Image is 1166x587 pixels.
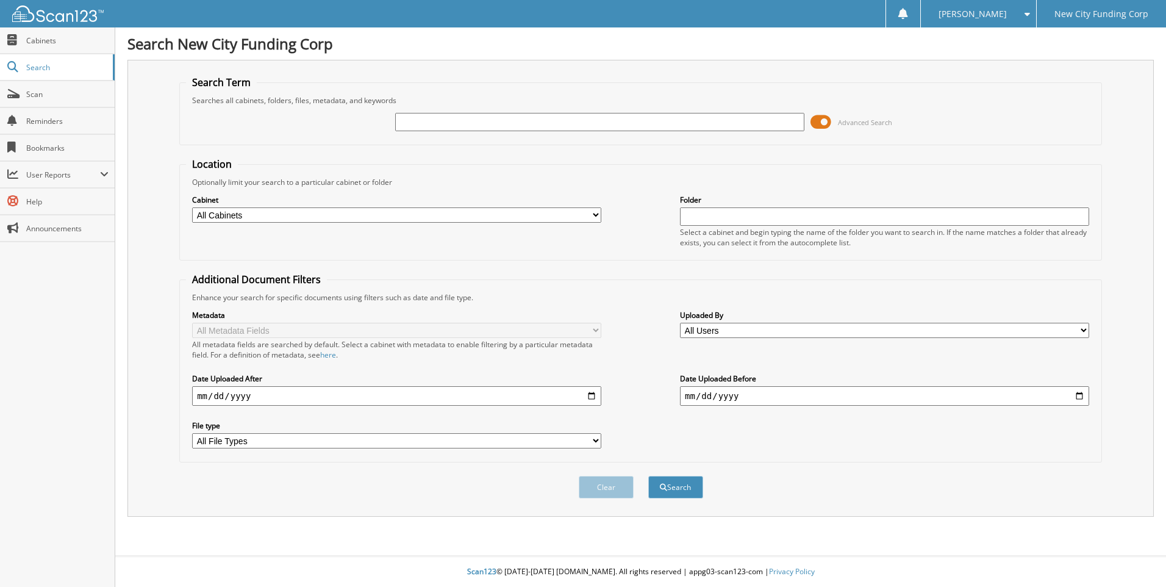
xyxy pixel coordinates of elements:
span: User Reports [26,170,100,180]
span: Scan123 [467,566,496,577]
label: Metadata [192,310,601,320]
a: here [320,350,336,360]
input: end [680,386,1089,406]
label: Date Uploaded Before [680,373,1089,384]
button: Clear [579,476,634,499]
span: Reminders [26,116,109,126]
legend: Additional Document Filters [186,273,327,286]
a: Privacy Policy [769,566,815,577]
div: Enhance your search for specific documents using filters such as date and file type. [186,292,1095,303]
span: Cabinets [26,35,109,46]
div: All metadata fields are searched by default. Select a cabinet with metadata to enable filtering b... [192,339,601,360]
span: Advanced Search [838,118,892,127]
div: Select a cabinet and begin typing the name of the folder you want to search in. If the name match... [680,227,1089,248]
div: Searches all cabinets, folders, files, metadata, and keywords [186,95,1095,106]
span: Bookmarks [26,143,109,153]
span: Announcements [26,223,109,234]
label: Cabinet [192,195,601,205]
h1: Search New City Funding Corp [127,34,1154,54]
label: File type [192,420,601,431]
div: © [DATE]-[DATE] [DOMAIN_NAME]. All rights reserved | appg03-scan123-com | [115,557,1166,587]
button: Search [648,476,703,499]
input: start [192,386,601,406]
span: [PERSON_NAME] [939,10,1007,18]
legend: Search Term [186,76,257,89]
div: Optionally limit your search to a particular cabinet or folder [186,177,1095,187]
label: Date Uploaded After [192,373,601,384]
img: scan123-logo-white.svg [12,5,104,22]
legend: Location [186,157,238,171]
span: New City Funding Corp [1054,10,1148,18]
span: Help [26,196,109,207]
span: Search [26,62,107,73]
span: Scan [26,89,109,99]
label: Uploaded By [680,310,1089,320]
label: Folder [680,195,1089,205]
